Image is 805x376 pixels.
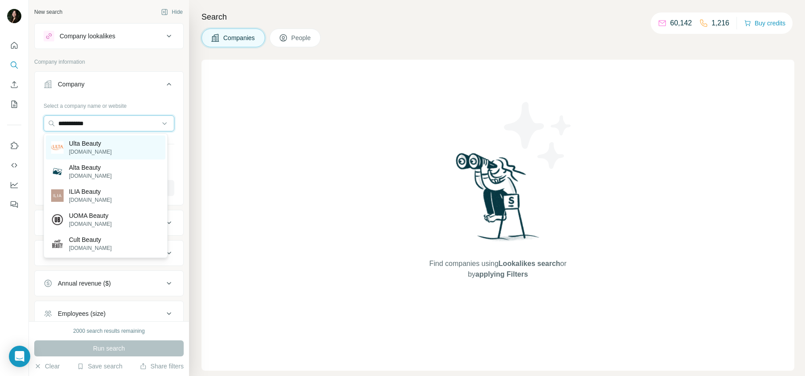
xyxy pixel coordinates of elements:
button: Industry [35,212,183,233]
p: ILIA Beauty [69,187,112,196]
button: Share filters [140,362,184,371]
button: Enrich CSV [7,77,21,93]
button: Company lookalikes [35,25,183,47]
p: UOMA Beauty [69,211,112,220]
button: Company [35,74,183,98]
p: Ulta Beauty [69,139,112,148]
p: [DOMAIN_NAME] [69,220,112,228]
div: Select a company name or website [44,98,174,110]
div: 2000 search results remaining [73,327,145,335]
button: Hide [155,5,189,19]
p: Company information [34,58,184,66]
p: [DOMAIN_NAME] [69,172,112,180]
img: Cult Beauty [51,237,64,250]
span: Lookalikes search [499,260,560,267]
span: Companies [223,33,256,42]
div: New search [34,8,62,16]
p: 1,216 [712,18,729,29]
button: Feedback [7,196,21,213]
button: HQ location [35,242,183,264]
button: Use Surfe on LinkedIn [7,138,21,154]
img: Avatar [7,9,21,23]
button: Dashboard [7,177,21,193]
span: Find companies using or by [427,258,569,280]
span: applying Filters [475,270,528,278]
button: Search [7,57,21,73]
p: [DOMAIN_NAME] [69,148,112,156]
img: UOMA Beauty [51,213,64,226]
div: Annual revenue ($) [58,279,111,288]
p: Alta Beauty [69,163,112,172]
div: Open Intercom Messenger [9,346,30,367]
button: Employees (size) [35,303,183,324]
p: [DOMAIN_NAME] [69,244,112,252]
button: Annual revenue ($) [35,273,183,294]
div: Employees (size) [58,309,105,318]
button: Save search [77,362,122,371]
img: Surfe Illustration - Stars [498,95,578,176]
div: Company [58,80,85,89]
p: 60,142 [670,18,692,29]
img: ILIA Beauty [51,189,64,202]
img: Ulta Beauty [51,141,64,154]
p: [DOMAIN_NAME] [69,196,112,204]
button: My lists [7,96,21,112]
button: Clear [34,362,60,371]
button: Quick start [7,37,21,53]
div: Company lookalikes [60,32,115,41]
img: Surfe Illustration - Woman searching with binoculars [452,151,544,250]
button: Buy credits [744,17,785,29]
span: People [291,33,312,42]
p: Cult Beauty [69,235,112,244]
img: Alta Beauty [51,165,64,178]
button: Use Surfe API [7,157,21,173]
h4: Search [201,11,794,23]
